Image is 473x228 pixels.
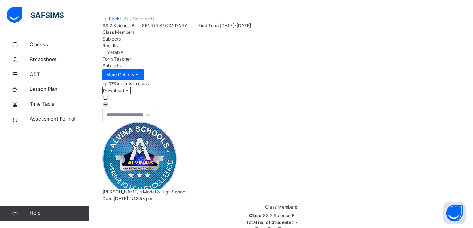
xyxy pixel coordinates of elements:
[443,202,466,224] button: Open asap
[142,23,191,28] span: SENIOR SECONDARY 2
[102,56,131,62] span: Form Teacher
[102,49,123,55] span: Timetable
[102,63,121,68] span: Subjects
[30,100,89,108] span: Time Table
[30,209,89,217] span: Help
[30,71,89,78] span: CBT
[263,213,295,218] span: SS 2 Science B
[109,81,114,86] b: 17
[102,36,121,42] span: Subjects
[109,16,120,22] a: Back
[102,189,186,195] span: [PERSON_NAME]'s Model & High School
[102,122,177,189] img: alvina.png
[103,88,124,93] span: Download
[120,16,154,22] span: / SS 2 Science B
[265,204,297,210] span: Class Members
[30,41,89,48] span: Classes
[198,23,251,28] span: First Term [DATE]-[DATE]
[102,29,134,35] span: Class Members
[102,23,134,28] span: SS 2 Science B
[30,56,89,63] span: Broadsheet
[106,71,140,78] span: More Options
[102,43,118,48] span: Results
[30,86,89,93] span: Lesson Plan
[109,80,149,87] span: Students in class
[249,213,263,218] span: Class:
[114,196,152,201] span: [DATE] 2:48:58 pm
[30,115,89,123] span: Assessment Format
[246,219,293,225] span: Total no. of Students:
[102,196,114,201] span: Date:
[293,219,298,225] span: 17
[7,7,64,23] img: safsims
